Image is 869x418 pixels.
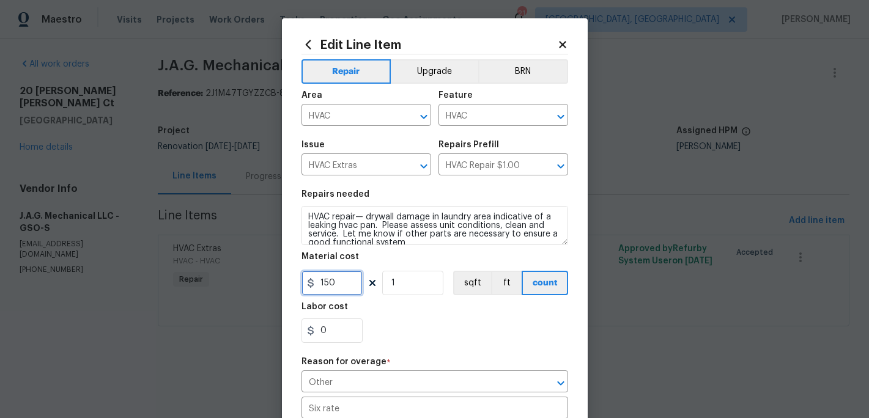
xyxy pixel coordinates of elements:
[301,252,359,261] h5: Material cost
[438,91,473,100] h5: Feature
[552,158,569,175] button: Open
[301,373,534,392] input: Select a reason for overage
[415,158,432,175] button: Open
[301,206,568,245] textarea: HVAC repair— drywall damage in laundry area indicative of a leaking hvac pan. Please assess unit ...
[552,108,569,125] button: Open
[301,302,348,311] h5: Labor cost
[478,59,568,84] button: BRN
[415,108,432,125] button: Open
[301,190,369,199] h5: Repairs needed
[301,141,325,149] h5: Issue
[453,271,491,295] button: sqft
[391,59,478,84] button: Upgrade
[522,271,568,295] button: count
[491,271,522,295] button: ft
[301,59,391,84] button: Repair
[301,91,322,100] h5: Area
[438,141,499,149] h5: Repairs Prefill
[552,375,569,392] button: Open
[301,38,557,51] h2: Edit Line Item
[301,358,386,366] h5: Reason for overage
